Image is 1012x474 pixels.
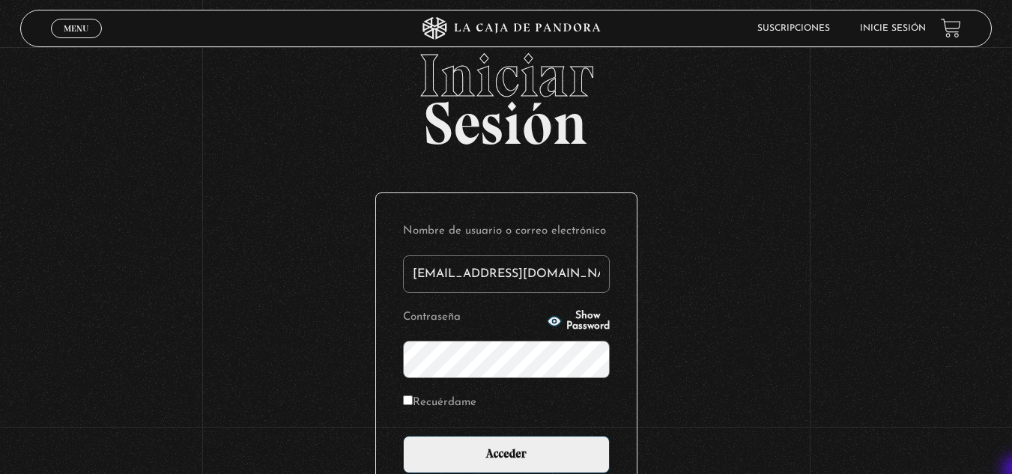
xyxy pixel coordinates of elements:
[566,311,610,332] span: Show Password
[547,311,610,332] button: Show Password
[58,36,94,46] span: Cerrar
[403,395,413,405] input: Recuérdame
[757,24,830,33] a: Suscripciones
[20,46,992,142] h2: Sesión
[941,18,961,38] a: View your shopping cart
[860,24,926,33] a: Inicie sesión
[20,46,992,106] span: Iniciar
[403,392,476,415] label: Recuérdame
[403,436,610,473] input: Acceder
[403,220,610,243] label: Nombre de usuario o correo electrónico
[64,24,88,33] span: Menu
[403,306,542,329] label: Contraseña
